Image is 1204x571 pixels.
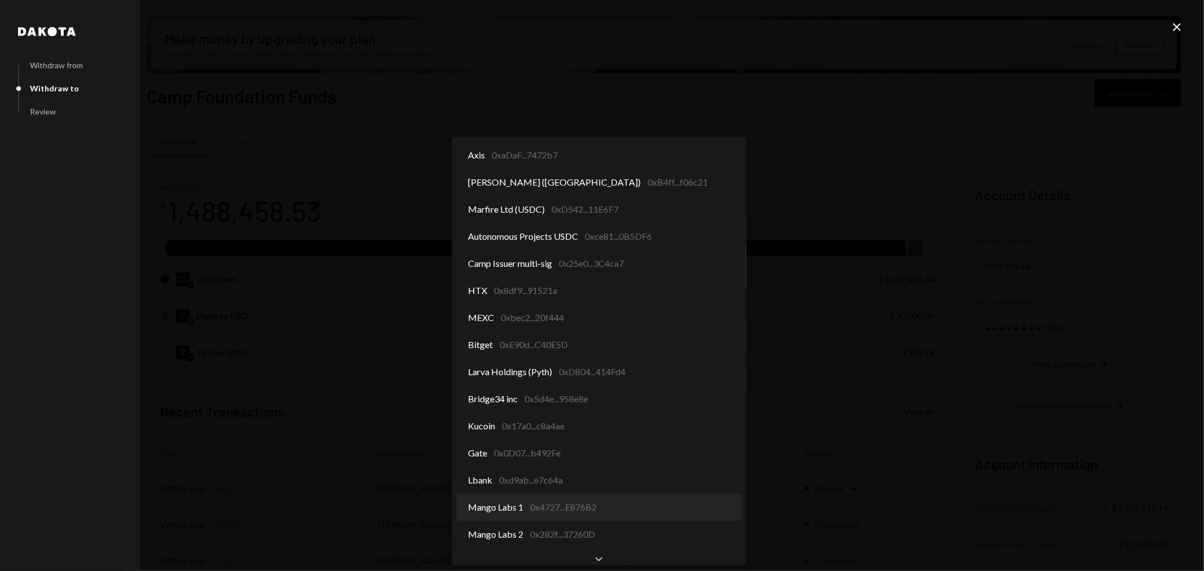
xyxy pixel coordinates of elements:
[468,473,492,487] span: Lbank
[468,284,487,297] span: HTX
[30,60,83,70] div: Withdraw from
[524,392,588,406] div: 0x5d4e...958e8e
[468,148,485,162] span: Axis
[468,446,487,460] span: Gate
[30,84,79,93] div: Withdraw to
[499,473,563,487] div: 0xd9ab...e7c64a
[468,419,495,433] span: Kucoin
[559,365,625,379] div: 0xD804...414Fd4
[468,311,494,324] span: MEXC
[530,500,597,514] div: 0x4727...E876B2
[647,175,708,189] div: 0xB4ff...f06c21
[30,107,56,116] div: Review
[501,311,564,324] div: 0xbec2...20f444
[468,528,523,541] span: Mango Labs 2
[468,175,641,189] span: [PERSON_NAME] ([GEOGRAPHIC_DATA])
[468,392,518,406] span: Bridge34 inc
[551,203,619,216] div: 0xD542...11E6F7
[585,230,652,243] div: 0xce81...0B5DF6
[494,284,557,297] div: 0x8df9...91521a
[502,419,564,433] div: 0x17a0...c8a4ae
[468,257,552,270] span: Camp Issuer multi-sig
[500,338,568,352] div: 0xE90d...C40E5D
[559,257,624,270] div: 0x25e0...3C4ca7
[468,365,552,379] span: Larva Holdings (Pyth)
[468,338,493,352] span: Bitget
[468,230,578,243] span: Autonomous Projects USDC
[530,528,595,541] div: 0x282f...37260D
[468,500,523,514] span: Mango Labs 1
[494,446,561,460] div: 0x0D07...b492Fe
[492,148,558,162] div: 0xaDaF...7472b7
[468,203,545,216] span: Marfire Ltd (USDC)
